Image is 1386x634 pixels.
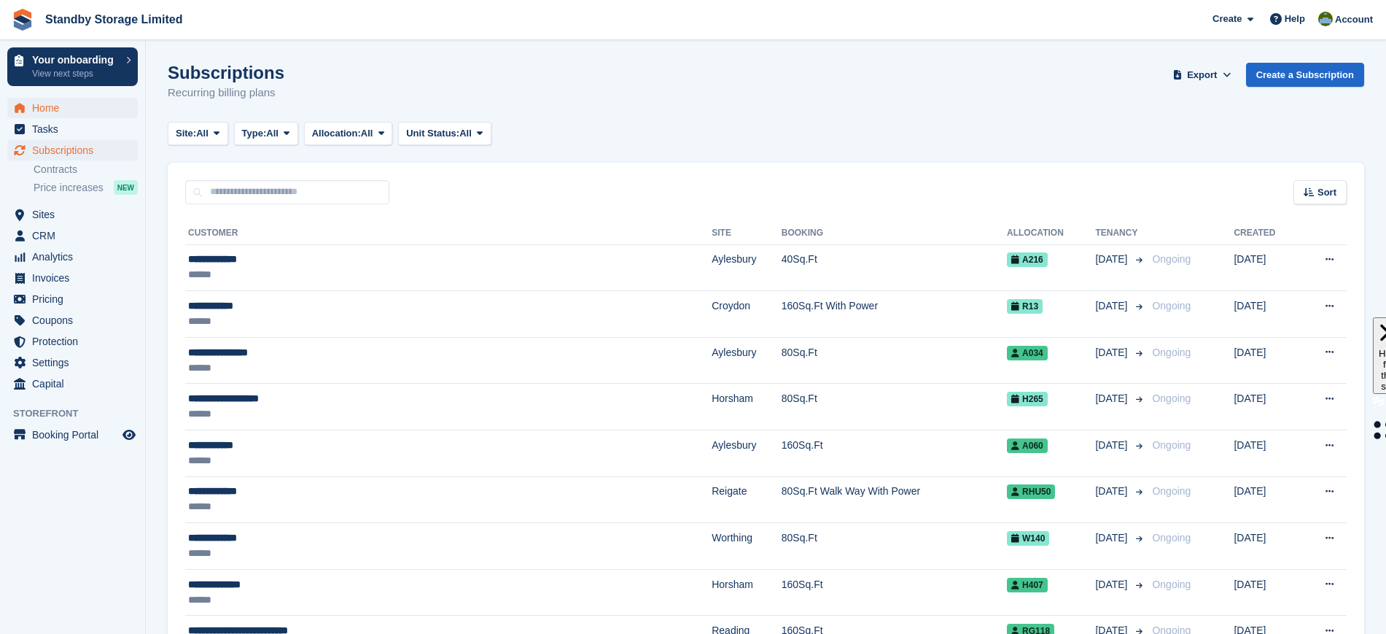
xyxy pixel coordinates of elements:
td: Aylesbury [712,430,782,477]
th: Customer [185,222,712,245]
span: [DATE] [1095,298,1130,314]
a: menu [7,247,138,267]
th: Site [712,222,782,245]
button: Type: All [234,122,298,146]
span: [DATE] [1095,252,1130,267]
span: Ongoing [1152,253,1191,265]
td: [DATE] [1234,244,1299,291]
td: Horsham [712,569,782,616]
span: Settings [32,352,120,373]
span: Booking Portal [32,425,120,445]
span: Invoices [32,268,120,288]
span: Protection [32,331,120,352]
td: [DATE] [1234,430,1299,477]
span: RHU50 [1007,484,1055,499]
td: 40Sq.Ft [782,244,1007,291]
span: Capital [32,374,120,394]
span: A034 [1007,346,1048,360]
td: [DATE] [1234,476,1299,523]
span: Subscriptions [32,140,120,161]
td: Reigate [712,476,782,523]
span: Home [32,98,120,118]
span: All [266,126,279,141]
img: stora-icon-8386f47178a22dfd0bd8f6a31ec36ba5ce8667c1dd55bd0f319d3a0aa187defe.svg [12,9,34,31]
p: View next steps [32,67,119,80]
td: 80Sq.Ft [782,384,1007,430]
td: [DATE] [1234,291,1299,338]
span: Coupons [32,310,120,330]
span: Ongoing [1152,300,1191,312]
span: Create [1212,12,1242,26]
span: Help [1285,12,1305,26]
td: [DATE] [1234,384,1299,430]
img: Aaron Winter [1318,12,1333,26]
a: menu [7,310,138,330]
td: 80Sq.Ft Walk Way With Power [782,476,1007,523]
h1: Subscriptions [168,63,284,82]
span: [DATE] [1095,530,1130,546]
div: NEW [114,180,138,195]
span: R13 [1007,299,1043,314]
td: Croydon [712,291,782,338]
span: H407 [1007,578,1048,592]
span: [DATE] [1095,438,1130,453]
a: menu [7,204,138,225]
button: Allocation: All [304,122,393,146]
span: W140 [1007,531,1049,546]
span: CRM [32,225,120,246]
td: Aylesbury [712,337,782,384]
a: Preview store [120,426,138,444]
p: Your onboarding [32,55,119,65]
span: Type: [242,126,267,141]
span: Unit Status: [406,126,459,141]
td: 160Sq.Ft With Power [782,291,1007,338]
span: All [459,126,472,141]
span: [DATE] [1095,345,1130,360]
span: Price increases [34,181,104,195]
span: Ongoing [1152,347,1191,358]
span: A216 [1007,252,1048,267]
a: Contracts [34,163,138,177]
button: Unit Status: All [398,122,491,146]
span: Ongoing [1152,579,1191,590]
td: 160Sq.Ft [782,430,1007,477]
span: Tasks [32,119,120,139]
span: Account [1335,12,1373,27]
span: All [196,126,209,141]
a: menu [7,331,138,352]
td: [DATE] [1234,337,1299,384]
span: Analytics [32,247,120,267]
span: All [361,126,373,141]
td: [DATE] [1234,523,1299,570]
td: 160Sq.Ft [782,569,1007,616]
th: Created [1234,222,1299,245]
span: Ongoing [1152,439,1191,451]
a: menu [7,425,138,445]
a: menu [7,374,138,394]
a: menu [7,98,138,118]
a: menu [7,352,138,373]
span: [DATE] [1095,391,1130,406]
span: Sort [1317,185,1336,200]
span: [DATE] [1095,577,1130,592]
span: Site: [176,126,196,141]
th: Allocation [1007,222,1095,245]
p: Recurring billing plans [168,85,284,101]
span: Pricing [32,289,120,309]
button: Export [1170,63,1234,87]
a: Standby Storage Limited [39,7,188,31]
td: Worthing [712,523,782,570]
td: Horsham [712,384,782,430]
span: Sites [32,204,120,225]
td: [DATE] [1234,569,1299,616]
span: Ongoing [1152,393,1191,404]
span: Allocation: [312,126,361,141]
span: Export [1187,68,1217,82]
td: Aylesbury [712,244,782,291]
a: menu [7,119,138,139]
a: Your onboarding View next steps [7,47,138,86]
button: Site: All [168,122,228,146]
td: 80Sq.Ft [782,337,1007,384]
span: Storefront [13,406,145,421]
a: menu [7,289,138,309]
